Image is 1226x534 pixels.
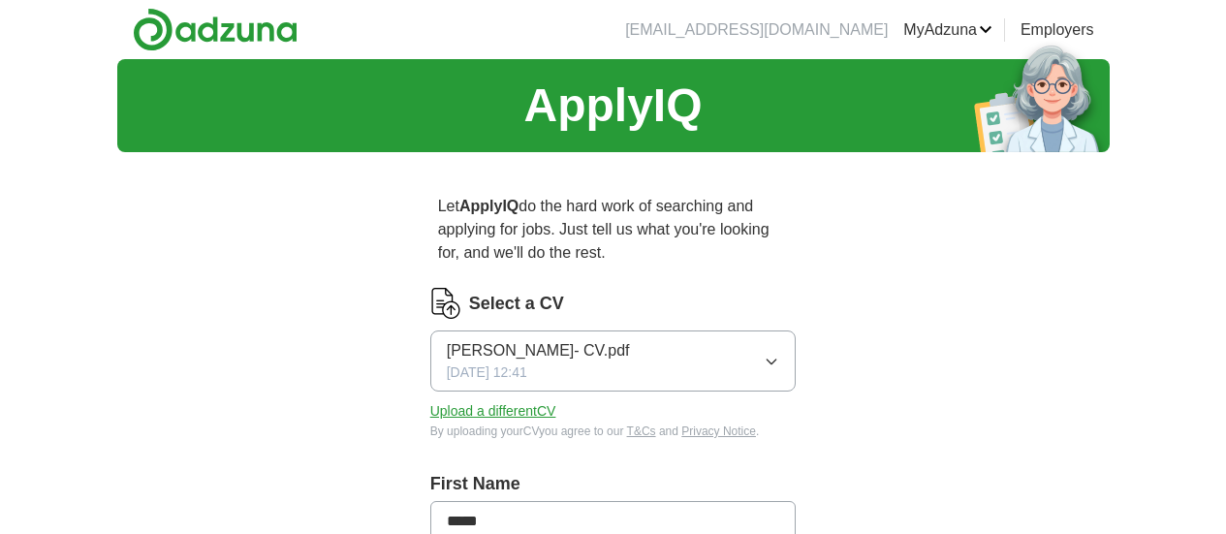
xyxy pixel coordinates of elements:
[625,18,888,42] li: [EMAIL_ADDRESS][DOMAIN_NAME]
[627,424,656,438] a: T&Cs
[459,198,519,214] strong: ApplyIQ
[447,339,630,362] span: [PERSON_NAME]- CV.pdf
[469,291,564,317] label: Select a CV
[523,71,702,141] h1: ApplyIQ
[681,424,756,438] a: Privacy Notice
[903,18,992,42] a: MyAdzuna
[430,330,797,392] button: [PERSON_NAME]- CV.pdf[DATE] 12:41
[430,401,556,422] button: Upload a differentCV
[133,8,298,51] img: Adzuna logo
[447,362,527,383] span: [DATE] 12:41
[1021,18,1094,42] a: Employers
[430,288,461,319] img: CV Icon
[430,471,797,497] label: First Name
[430,187,797,272] p: Let do the hard work of searching and applying for jobs. Just tell us what you're looking for, an...
[430,423,797,440] div: By uploading your CV you agree to our and .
